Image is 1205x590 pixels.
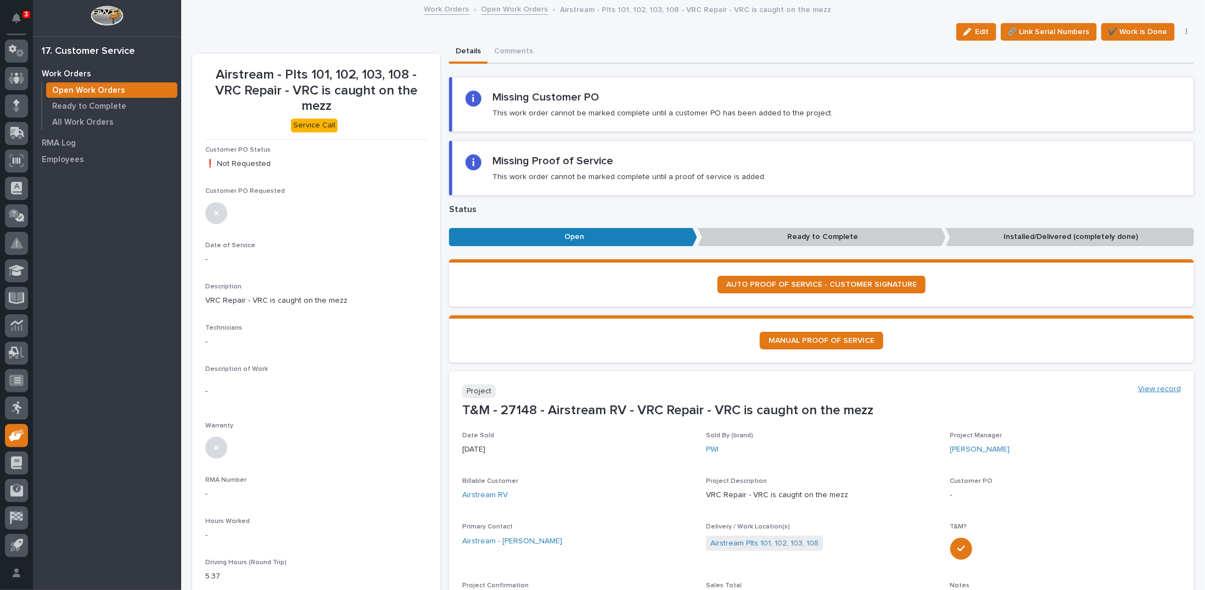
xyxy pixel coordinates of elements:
[462,444,693,455] p: [DATE]
[205,559,287,566] span: Driving Hours (Round Trip)
[205,283,242,290] span: Description
[706,524,790,530] span: Delivery / Work Location(s)
[205,366,268,372] span: Description of Work
[14,13,28,31] div: Notifications3
[1001,23,1097,41] button: 🔗 Link Serial Numbers
[205,242,255,249] span: Date of Service
[492,172,766,182] p: This work order cannot be marked complete until a proof of service is added.
[706,432,753,439] span: Sold By (brand)
[976,27,989,37] span: Edit
[205,422,233,429] span: Warranty
[205,336,427,348] p: -
[205,188,285,194] span: Customer PO Requested
[91,5,123,26] img: Workspace Logo
[1138,385,1181,394] a: View record
[462,403,1181,419] p: T&M - 27148 - Airstream RV - VRC Repair - VRC is caught on the mezz
[205,254,427,265] p: -
[462,489,508,501] a: Airstream RV
[462,536,562,547] a: Airstream - [PERSON_NAME]
[1008,25,1090,38] span: 🔗 Link Serial Numbers
[950,478,993,485] span: Customer PO
[1108,25,1168,38] span: ✔️ Work is Done
[33,151,181,168] a: Employees
[205,518,250,525] span: Hours Worked
[42,82,181,98] a: Open Work Orders
[52,102,126,112] p: Ready to Complete
[462,385,496,398] p: Project
[205,67,427,114] p: Airstream - Plts 101, 102, 103, 108 - VRC Repair - VRC is caught on the mezz
[946,228,1194,246] p: Installed/Delivered (completely done)
[950,582,970,589] span: Notes
[42,114,181,130] a: All Work Orders
[24,10,28,18] p: 3
[424,2,469,15] a: Work Orders
[205,571,427,582] p: 5.37
[42,138,76,148] p: RMA Log
[706,444,719,455] a: PWI
[698,228,946,246] p: Ready to Complete
[205,147,271,153] span: Customer PO Status
[205,477,246,483] span: RMA Number
[291,119,338,132] div: Service Call
[5,7,28,30] button: Notifications
[52,86,125,96] p: Open Work Orders
[706,478,767,485] span: Project Description
[33,65,181,82] a: Work Orders
[769,337,875,344] span: MANUAL PROOF OF SERVICE
[462,582,529,589] span: Project Confirmation
[760,332,883,349] a: MANUAL PROOF OF SERVICE
[956,23,996,41] button: Edit
[706,489,937,501] p: VRC Repair - VRC is caught on the mezz
[449,204,1194,215] p: Status
[205,295,427,307] p: VRC Repair - VRC is caught on the mezz
[462,432,494,439] span: Date Sold
[950,444,1010,455] a: [PERSON_NAME]
[205,325,242,331] span: Technicians
[205,530,427,541] p: -
[492,108,833,118] p: This work order cannot be marked complete until a customer PO has been added to the project.
[487,41,540,64] button: Comments
[205,158,427,170] p: ❗ Not Requested
[950,524,967,530] span: T&M?
[950,432,1002,439] span: Project Manager
[42,155,84,165] p: Employees
[726,281,917,288] span: AUTO PROOF OF SERVICE - CUSTOMER SIGNATURE
[950,489,1181,501] p: -
[42,46,135,58] div: 17. Customer Service
[205,386,427,397] p: -
[706,582,742,589] span: Sales Total
[492,91,599,104] h2: Missing Customer PO
[42,69,91,79] p: Work Orders
[710,538,819,549] a: Airstream Plts 101, 102, 103, 108
[561,3,832,15] p: Airstream - Plts 101, 102, 103, 108 - VRC Repair - VRC is caught on the mezz
[205,488,427,500] p: -
[1101,23,1175,41] button: ✔️ Work is Done
[42,98,181,114] a: Ready to Complete
[492,154,613,168] h2: Missing Proof of Service
[481,2,548,15] a: Open Work Orders
[449,228,697,246] p: Open
[52,118,114,127] p: All Work Orders
[33,135,181,151] a: RMA Log
[462,524,513,530] span: Primary Contact
[462,478,518,485] span: Billable Customer
[449,41,487,64] button: Details
[718,276,926,293] a: AUTO PROOF OF SERVICE - CUSTOMER SIGNATURE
